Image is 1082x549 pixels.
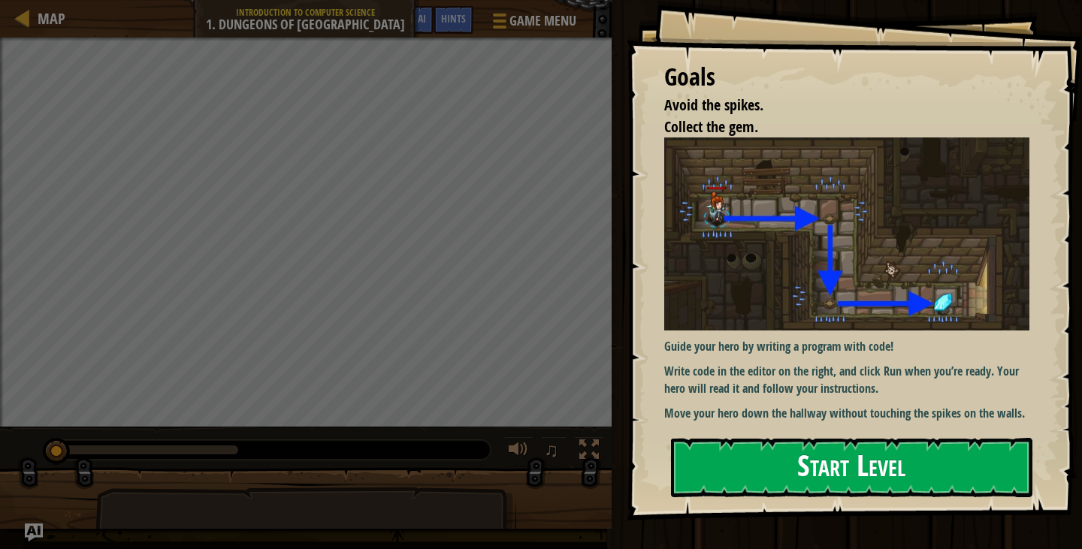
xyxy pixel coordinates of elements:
[38,8,65,29] span: Map
[541,436,567,467] button: ♫
[25,523,43,541] button: Ask AI
[664,363,1041,397] p: Write code in the editor on the right, and click Run when you’re ready. Your hero will read it an...
[664,95,763,115] span: Avoid the spikes.
[503,436,533,467] button: Adjust volume
[664,405,1041,422] p: Move your hero down the hallway without touching the spikes on the walls.
[664,137,1041,330] img: Dungeons of kithgard
[671,438,1032,497] button: Start Level
[441,11,466,26] span: Hints
[509,11,576,31] span: Game Menu
[574,436,604,467] button: Toggle fullscreen
[645,116,1026,138] li: Collect the gem.
[400,11,426,26] span: Ask AI
[544,439,559,461] span: ♫
[393,6,434,34] button: Ask AI
[664,116,758,137] span: Collect the gem.
[30,8,65,29] a: Map
[645,95,1026,116] li: Avoid the spikes.
[664,338,1041,355] p: Guide your hero by writing a program with code!
[664,60,1029,95] div: Goals
[481,6,585,41] button: Game Menu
